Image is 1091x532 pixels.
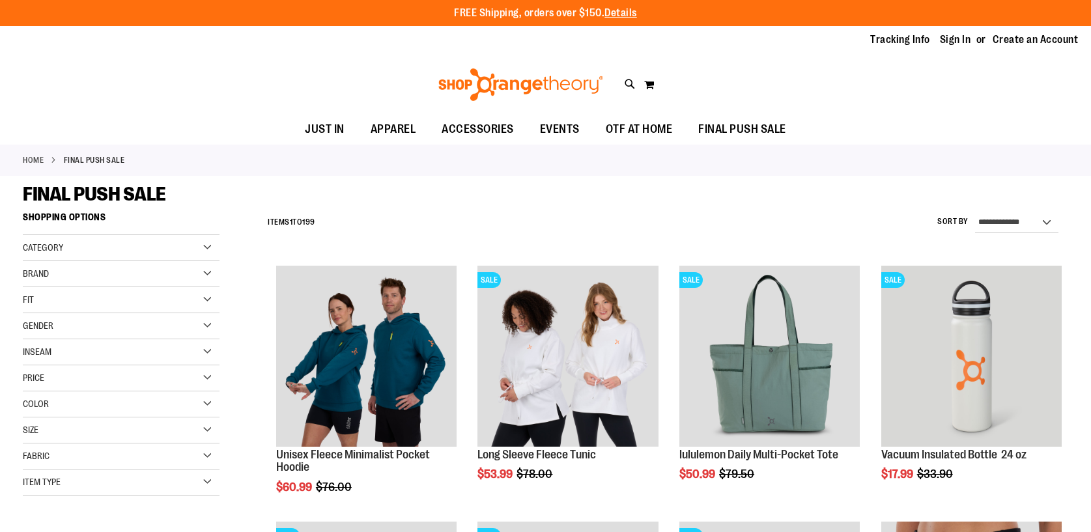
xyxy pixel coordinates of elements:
a: Product image for Fleece Long SleeveSALE [477,266,658,448]
strong: FINAL PUSH SALE [64,154,125,166]
span: Price [23,372,44,383]
a: Tracking Info [870,33,930,47]
a: Home [23,154,44,166]
a: EVENTS [527,115,593,145]
a: Vacuum Insulated Bottle 24 oz [881,448,1027,461]
span: $53.99 [477,468,515,481]
a: Sign In [940,33,971,47]
span: Size [23,425,38,435]
span: SALE [477,272,501,288]
span: SALE [679,272,703,288]
a: APPAREL [358,115,429,145]
span: Item Type [23,477,61,487]
img: lululemon Daily Multi-Pocket Tote [679,266,860,446]
div: product [875,259,1068,514]
span: $17.99 [881,468,915,481]
label: Sort By [937,216,969,227]
span: ACCESSORIES [442,115,514,144]
img: Vacuum Insulated Bottle 24 oz [881,266,1062,446]
img: Shop Orangetheory [436,68,605,101]
span: Category [23,242,63,253]
h2: Items to [268,212,315,232]
a: Long Sleeve Fleece Tunic [477,448,596,461]
p: FREE Shipping, orders over $150. [454,6,637,21]
span: FINAL PUSH SALE [23,183,166,205]
img: Product image for Fleece Long Sleeve [477,266,658,446]
strong: Shopping Options [23,206,220,235]
a: ACCESSORIES [429,115,527,145]
div: product [673,259,866,514]
a: FINAL PUSH SALE [685,115,799,144]
span: Fit [23,294,34,305]
span: OTF AT HOME [606,115,673,144]
img: Unisex Fleece Minimalist Pocket Hoodie [276,266,457,446]
a: OTF AT HOME [593,115,686,145]
span: Fabric [23,451,50,461]
span: Color [23,399,49,409]
span: APPAREL [371,115,416,144]
span: $76.00 [316,481,354,494]
span: JUST IN [305,115,345,144]
span: $50.99 [679,468,717,481]
span: $79.50 [719,468,756,481]
span: 1 [290,217,293,227]
a: Unisex Fleece Minimalist Pocket Hoodie [276,448,430,474]
a: JUST IN [292,115,358,145]
a: Unisex Fleece Minimalist Pocket Hoodie [276,266,457,448]
span: $60.99 [276,481,314,494]
a: Create an Account [993,33,1079,47]
span: 199 [302,217,315,227]
span: FINAL PUSH SALE [698,115,786,144]
span: SALE [881,272,905,288]
a: lululemon Daily Multi-Pocket Tote [679,448,838,461]
span: Inseam [23,346,51,357]
div: product [471,259,664,514]
span: $33.90 [917,468,955,481]
span: $78.00 [517,468,554,481]
a: Vacuum Insulated Bottle 24 ozSALE [881,266,1062,448]
span: Brand [23,268,49,279]
span: Gender [23,320,53,331]
a: Details [604,7,637,19]
span: EVENTS [540,115,580,144]
a: lululemon Daily Multi-Pocket ToteSALE [679,266,860,448]
div: product [270,259,463,527]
